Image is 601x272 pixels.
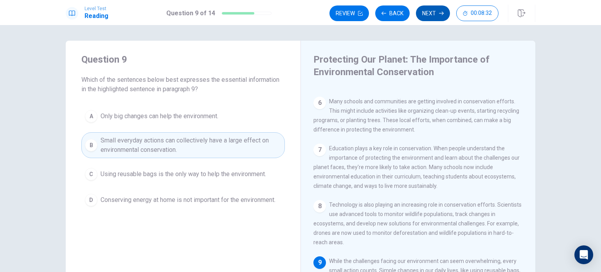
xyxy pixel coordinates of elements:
[101,169,266,179] span: Using reusable bags is the only way to help the environment.
[85,110,97,122] div: A
[313,145,520,189] span: Education plays a key role in conservation. When people understand the importance of protecting t...
[81,106,285,126] button: AOnly big changes can help the environment.
[313,202,522,245] span: Technology is also playing an increasing role in conservation efforts. Scientists use advanced to...
[166,9,215,18] h1: Question 9 of 14
[313,98,519,133] span: Many schools and communities are getting involved in conservation efforts. This might include act...
[313,256,326,269] div: 9
[81,75,285,94] span: Which of the sentences below best expresses the essential information in the highlighted sentence...
[85,168,97,180] div: C
[85,139,97,151] div: B
[85,11,108,21] h1: Reading
[471,10,492,16] span: 00:08:32
[313,53,521,78] h4: Protecting Our Planet: The Importance of Environmental Conservation
[85,6,108,11] span: Level Test
[101,195,275,205] span: Conserving energy at home is not important for the environment.
[81,164,285,184] button: CUsing reusable bags is the only way to help the environment.
[313,97,326,109] div: 6
[329,5,369,21] button: Review
[81,53,285,66] h4: Question 9
[101,112,218,121] span: Only big changes can help the environment.
[375,5,410,21] button: Back
[81,190,285,210] button: DConserving energy at home is not important for the environment.
[574,245,593,264] div: Open Intercom Messenger
[456,5,498,21] button: 00:08:32
[101,136,281,155] span: Small everyday actions can collectively have a large effect on environmental conservation.
[416,5,450,21] button: Next
[85,194,97,206] div: D
[81,132,285,158] button: BSmall everyday actions can collectively have a large effect on environmental conservation.
[313,144,326,156] div: 7
[313,200,326,213] div: 8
